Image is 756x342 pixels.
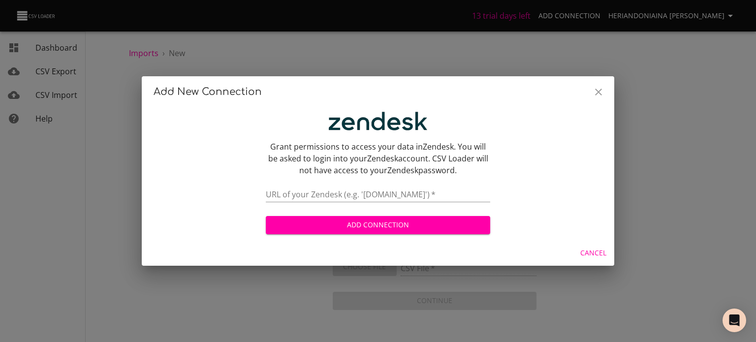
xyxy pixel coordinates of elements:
span: Cancel [580,247,606,259]
button: Add Connection [266,216,490,234]
p: Grant permissions to access your data in Zendesk . You will be asked to login into your Zendesk a... [266,141,490,176]
img: logo-x4-ad0535ee0768a790af3ba1b46177b56e.png [329,112,427,131]
div: Open Intercom Messenger [723,309,746,332]
button: Cancel [576,244,610,262]
button: Close [587,80,610,104]
span: Add Connection [274,219,482,231]
h2: Add New Connection [154,84,602,100]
